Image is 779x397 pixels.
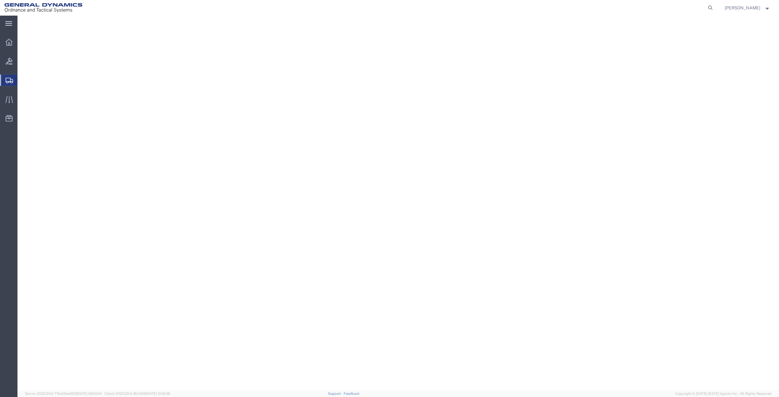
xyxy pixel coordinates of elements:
[4,3,82,12] img: logo
[17,16,779,390] iframe: FS Legacy Container
[675,391,772,396] span: Copyright © [DATE]-[DATE] Agistix Inc., All Rights Reserved
[25,392,102,395] span: Server: 2025.20.0-710e05ee653
[146,392,170,395] span: [DATE] 10:16:38
[105,392,170,395] span: Client: 2025.20.0-8b113f4
[724,4,771,12] button: [PERSON_NAME]
[725,4,760,11] span: Nicholas Bohmer
[76,392,102,395] span: [DATE] 09:51:04
[328,392,344,395] a: Support
[344,392,360,395] a: Feedback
